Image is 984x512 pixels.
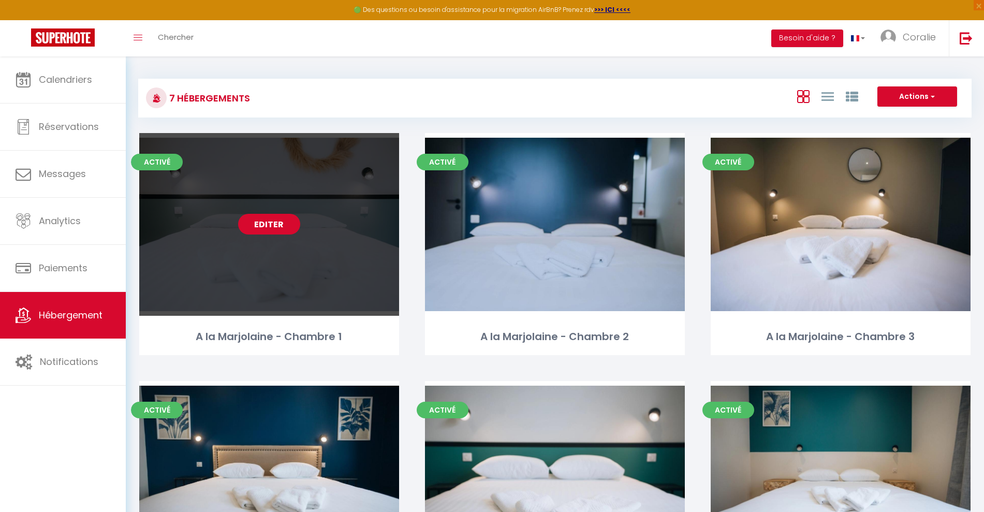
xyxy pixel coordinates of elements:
span: Coralie [903,31,936,43]
a: Vue en Liste [821,87,834,105]
button: Actions [877,86,957,107]
span: Activé [131,402,183,418]
span: Calendriers [39,73,92,86]
span: Notifications [40,355,98,368]
span: Activé [417,402,468,418]
h3: 7 Hébergements [167,86,250,110]
span: Chercher [158,32,194,42]
button: Besoin d'aide ? [771,30,843,47]
span: Activé [702,402,754,418]
span: Hébergement [39,309,102,321]
div: A la Marjolaine - Chambre 2 [425,329,685,345]
div: A la Marjolaine - Chambre 1 [139,329,399,345]
span: Activé [417,154,468,170]
span: Activé [131,154,183,170]
span: Analytics [39,214,81,227]
span: Activé [702,154,754,170]
a: Chercher [150,20,201,56]
img: ... [880,30,896,45]
a: ... Coralie [873,20,949,56]
a: Vue par Groupe [846,87,858,105]
img: Super Booking [31,28,95,47]
a: Vue en Box [797,87,810,105]
span: Paiements [39,261,87,274]
span: Messages [39,167,86,180]
span: Réservations [39,120,99,133]
a: Editer [238,214,300,235]
div: A la Marjolaine - Chambre 3 [711,329,971,345]
a: >>> ICI <<<< [594,5,630,14]
img: logout [960,32,973,45]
